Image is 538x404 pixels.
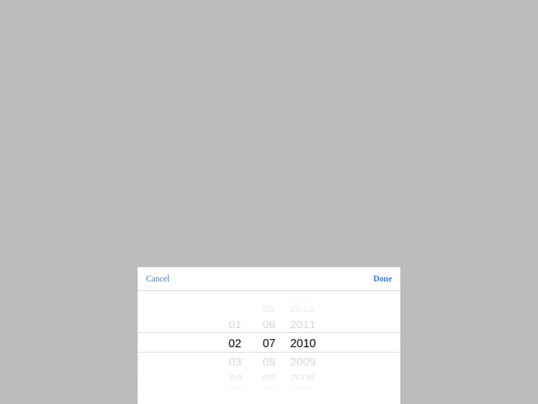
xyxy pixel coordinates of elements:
button: 2012 [283,300,322,318]
button: 01 [215,312,255,337]
button: 2007 [282,382,321,392]
button: 09 [259,368,278,387]
button: 04 [260,295,278,304]
button: Cancel [138,267,178,290]
button: 2013 [282,295,321,304]
button: 02 [215,330,255,357]
button: 08 [259,349,278,373]
button: 2008 [283,368,322,387]
button: 07 [259,330,278,357]
button: 05 [259,300,278,318]
button: 10 [260,382,278,392]
button: 04 [216,368,255,387]
button: 05 [217,382,256,392]
button: 06 [259,312,278,337]
button: 03 [215,349,255,373]
button: 2011 [283,312,323,337]
button: 2010 [283,330,323,357]
button: 2009 [283,349,323,373]
button: Done [365,267,400,290]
